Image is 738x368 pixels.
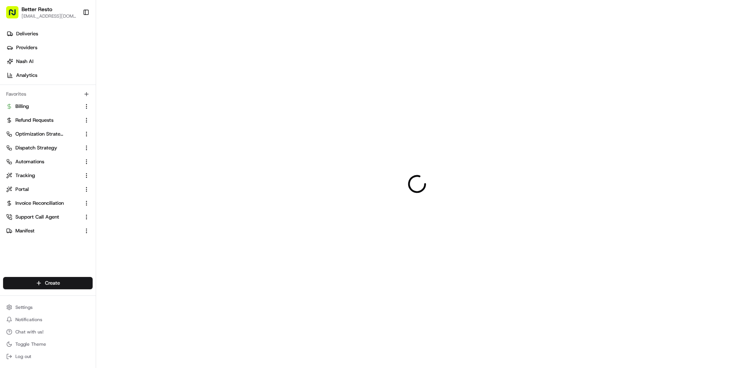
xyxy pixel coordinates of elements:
button: Portal [3,183,93,196]
span: Settings [15,304,33,310]
button: Dispatch Strategy [3,142,93,154]
span: Create [45,280,60,287]
a: Optimization Strategy [6,131,80,138]
a: Invoice Reconciliation [6,200,80,207]
span: Nash AI [16,58,33,65]
span: Billing [15,103,29,110]
span: Refund Requests [15,117,53,124]
button: Manifest [3,225,93,237]
button: Automations [3,156,93,168]
span: Analytics [16,72,37,79]
button: Settings [3,302,93,313]
a: Tracking [6,172,80,179]
span: Invoice Reconciliation [15,200,64,207]
span: Portal [15,186,29,193]
a: Analytics [3,69,96,81]
a: Refund Requests [6,117,80,124]
span: Optimization Strategy [15,131,64,138]
a: Dispatch Strategy [6,144,80,151]
a: Support Call Agent [6,214,80,220]
button: Toggle Theme [3,339,93,350]
span: Log out [15,353,31,360]
button: Notifications [3,314,93,325]
button: Invoice Reconciliation [3,197,93,209]
div: Favorites [3,88,93,100]
span: Notifications [15,317,42,323]
span: Automations [15,158,44,165]
span: Dispatch Strategy [15,144,57,151]
span: Support Call Agent [15,214,59,220]
button: Tracking [3,169,93,182]
button: Refund Requests [3,114,93,126]
button: Chat with us! [3,327,93,337]
a: Deliveries [3,28,96,40]
button: Create [3,277,93,289]
span: Toggle Theme [15,341,46,347]
button: Better Resto[EMAIL_ADDRESS][DOMAIN_NAME] [3,3,80,22]
button: Better Resto [22,5,52,13]
a: Portal [6,186,80,193]
span: Manifest [15,227,35,234]
span: Chat with us! [15,329,43,335]
a: Manifest [6,227,80,234]
a: Automations [6,158,80,165]
span: Tracking [15,172,35,179]
button: Billing [3,100,93,113]
a: Billing [6,103,80,110]
button: Support Call Agent [3,211,93,223]
a: Nash AI [3,55,96,68]
button: Optimization Strategy [3,128,93,140]
button: Log out [3,351,93,362]
a: Providers [3,41,96,54]
span: Deliveries [16,30,38,37]
button: [EMAIL_ADDRESS][DOMAIN_NAME] [22,13,76,19]
span: Providers [16,44,37,51]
